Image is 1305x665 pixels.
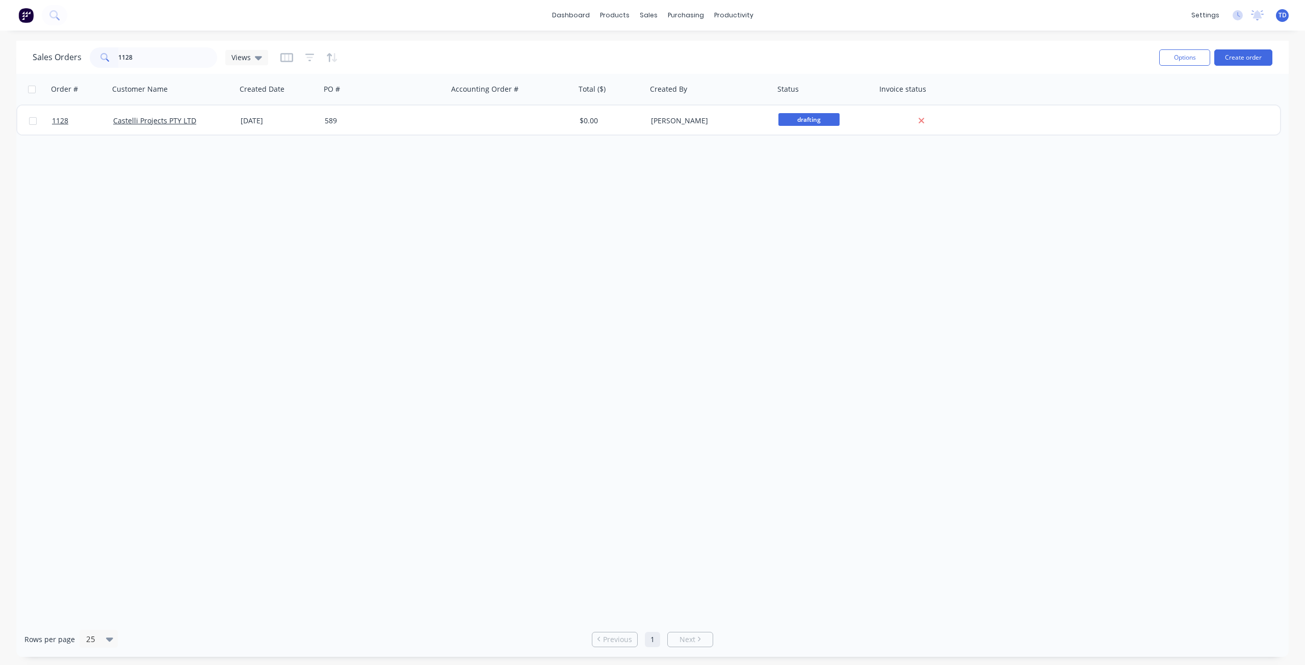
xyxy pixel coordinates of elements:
div: $0.00 [580,116,640,126]
a: Page 1 is your current page [645,632,660,647]
div: sales [635,8,663,23]
div: Invoice status [879,84,926,94]
div: Customer Name [112,84,168,94]
span: Views [231,52,251,63]
button: Options [1159,49,1210,66]
div: productivity [709,8,759,23]
div: PO # [324,84,340,94]
span: Next [680,634,695,645]
div: [PERSON_NAME] [651,116,764,126]
div: settings [1186,8,1224,23]
div: products [595,8,635,23]
a: Previous page [592,634,637,645]
a: Castelli Projects PTY LTD [113,116,196,125]
button: Create order [1214,49,1272,66]
span: TD [1278,11,1287,20]
a: dashboard [547,8,595,23]
div: Accounting Order # [451,84,518,94]
div: Total ($) [579,84,606,94]
span: Previous [603,634,632,645]
div: Status [777,84,799,94]
iframe: Intercom live chat [1270,630,1295,655]
div: Created Date [240,84,284,94]
span: drafting [778,113,840,126]
div: purchasing [663,8,709,23]
input: Search... [118,47,218,68]
span: 1128 [52,116,68,126]
h1: Sales Orders [33,52,82,62]
a: Next page [668,634,713,645]
div: Created By [650,84,687,94]
div: Order # [51,84,78,94]
span: Rows per page [24,634,75,645]
div: [DATE] [241,116,317,126]
a: 1128 [52,105,113,136]
img: Factory [18,8,34,23]
ul: Pagination [588,632,717,647]
div: 589 [325,116,438,126]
